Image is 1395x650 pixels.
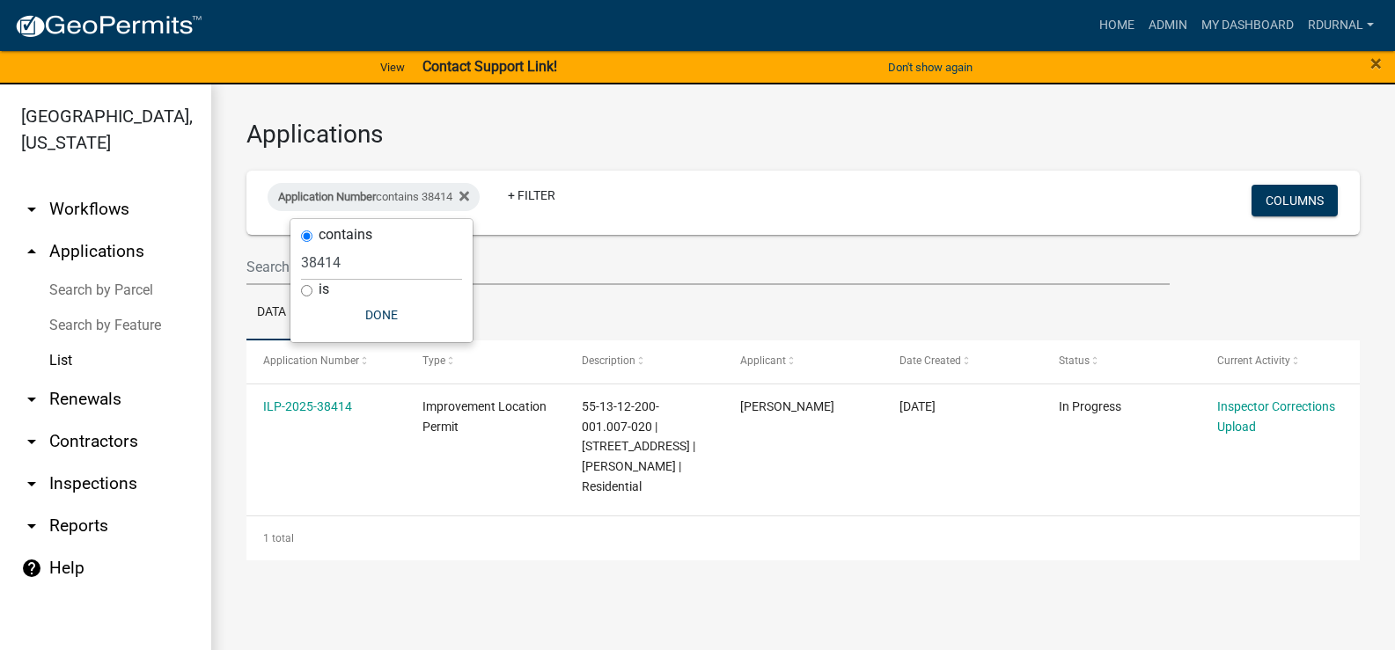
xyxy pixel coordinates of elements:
span: In Progress [1059,399,1121,413]
h3: Applications [246,120,1360,150]
span: Application Number [263,354,359,367]
a: Data [246,285,297,341]
datatable-header-cell: Applicant [723,340,883,383]
span: Kyle Black [740,399,834,413]
a: Home [1092,9,1142,42]
a: View [373,53,412,82]
span: Description [582,354,635,367]
i: help [21,558,42,579]
strong: Contact Support Link! [422,58,557,75]
a: Inspector Corrections Upload [1217,399,1335,434]
span: Improvement Location Permit [422,399,547,434]
div: 1 total [246,516,1360,560]
datatable-header-cell: Current Activity [1200,340,1360,383]
i: arrow_drop_down [21,515,42,537]
a: Admin [1142,9,1194,42]
span: 55-13-12-200-001.007-020 | 1088 Golden Leaf Dr | Kyle Black | Residential [582,399,695,493]
span: Type [422,354,445,367]
datatable-header-cell: Application Number [246,340,406,383]
a: My Dashboard [1194,9,1301,42]
span: Application Number [278,190,376,203]
a: + Filter [494,179,569,211]
a: ILP-2025-38414 [263,399,352,413]
span: × [1370,51,1382,76]
button: Columns [1252,185,1338,216]
div: contains 38414 [268,183,480,211]
span: Status [1059,354,1090,367]
datatable-header-cell: Date Created [883,340,1042,383]
button: Done [301,299,462,331]
datatable-header-cell: Description [564,340,723,383]
span: Applicant [740,354,786,367]
span: 05/31/2025 [899,399,936,413]
i: arrow_drop_down [21,389,42,410]
label: is [319,282,329,296]
span: Current Activity [1217,354,1290,367]
button: Don't show again [881,53,980,82]
i: arrow_drop_up [21,241,42,262]
span: Date Created [899,354,961,367]
i: arrow_drop_down [21,199,42,220]
a: rdurnal [1301,9,1381,42]
datatable-header-cell: Status [1042,340,1201,383]
input: Search for applications [246,249,1170,285]
i: arrow_drop_down [21,473,42,494]
label: contains [319,228,372,242]
button: Close [1370,53,1382,74]
i: arrow_drop_down [21,431,42,452]
datatable-header-cell: Type [406,340,565,383]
